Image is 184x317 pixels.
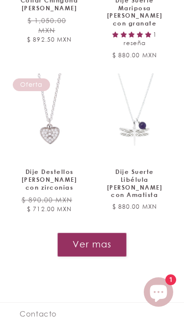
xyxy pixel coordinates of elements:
[104,168,166,198] a: Dije Suerte Libélula [PERSON_NAME] con Amatista
[18,168,81,191] a: Dije Destellos [PERSON_NAME] con zirconias
[141,277,176,309] inbox-online-store-chat: Chat de la tienda online Shopify
[57,233,127,257] button: Ver mas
